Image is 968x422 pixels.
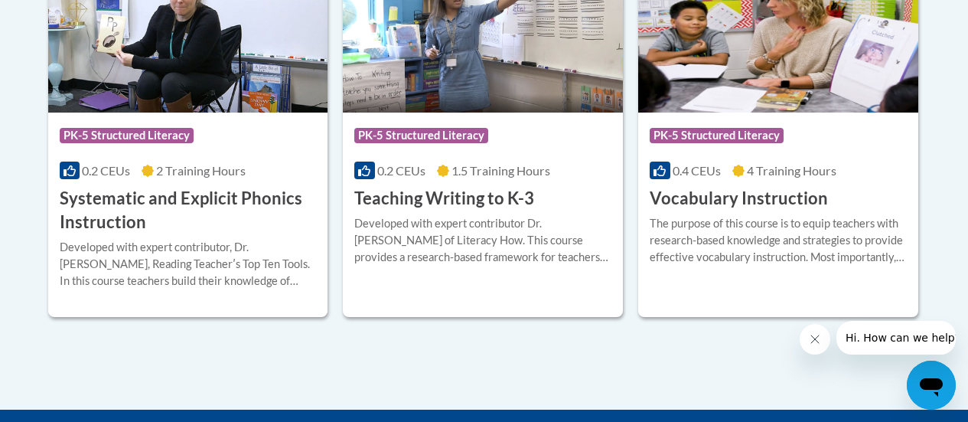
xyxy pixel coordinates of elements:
[650,215,907,266] div: The purpose of this course is to equip teachers with research-based knowledge and strategies to p...
[354,215,611,266] div: Developed with expert contributor Dr. [PERSON_NAME] of Literacy How. This course provides a resea...
[354,187,534,211] h3: Teaching Writing to K-3
[836,321,956,355] iframe: Message from company
[650,187,828,211] h3: Vocabulary Instruction
[60,128,194,143] span: PK-5 Structured Literacy
[156,163,246,178] span: 2 Training Hours
[60,239,317,290] div: Developed with expert contributor, Dr. [PERSON_NAME], Reading Teacherʹs Top Ten Tools. In this co...
[82,163,130,178] span: 0.2 CEUs
[377,163,425,178] span: 0.2 CEUs
[907,361,956,410] iframe: Button to launch messaging window
[747,163,836,178] span: 4 Training Hours
[354,128,488,143] span: PK-5 Structured Literacy
[800,324,830,355] iframe: Close message
[673,163,721,178] span: 0.4 CEUs
[451,163,550,178] span: 1.5 Training Hours
[60,187,317,234] h3: Systematic and Explicit Phonics Instruction
[650,128,784,143] span: PK-5 Structured Literacy
[9,11,124,23] span: Hi. How can we help?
